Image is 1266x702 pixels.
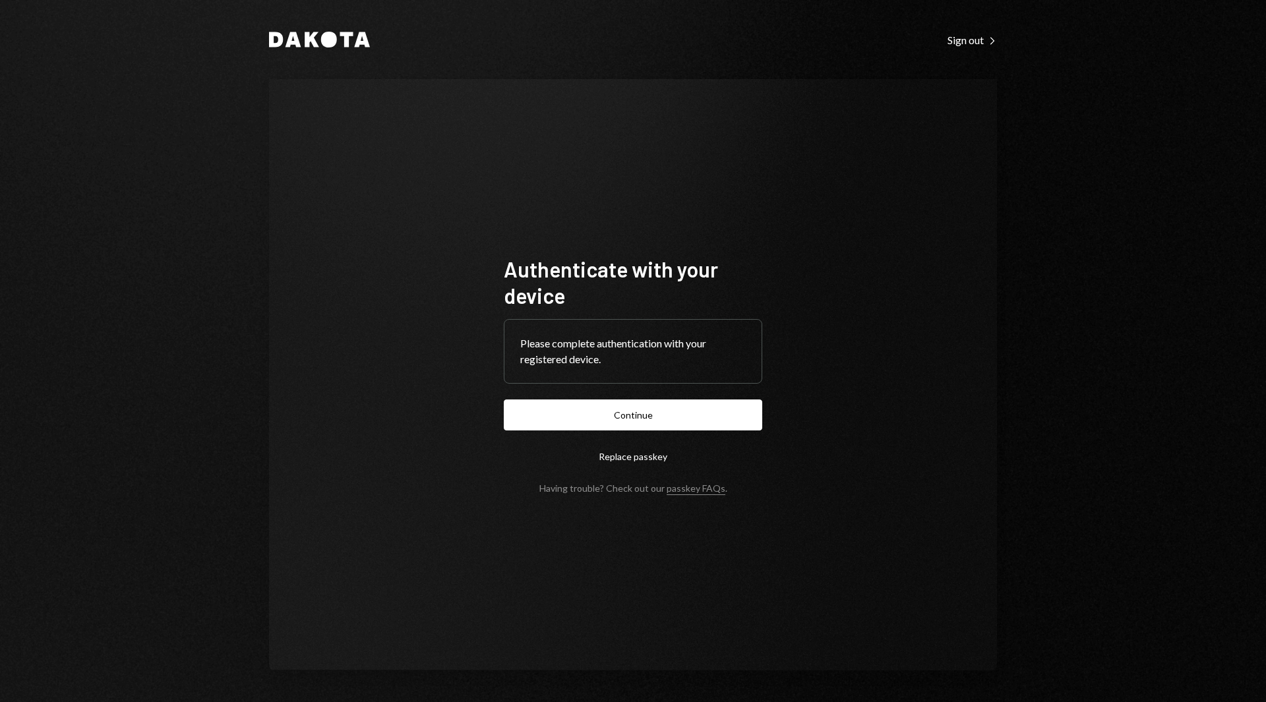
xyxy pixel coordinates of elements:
button: Continue [504,399,762,430]
h1: Authenticate with your device [504,256,762,308]
div: Sign out [948,34,997,47]
div: Please complete authentication with your registered device. [520,336,746,367]
a: Sign out [948,32,997,47]
div: Having trouble? Check out our . [539,483,727,494]
a: passkey FAQs [667,483,725,495]
button: Replace passkey [504,441,762,472]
